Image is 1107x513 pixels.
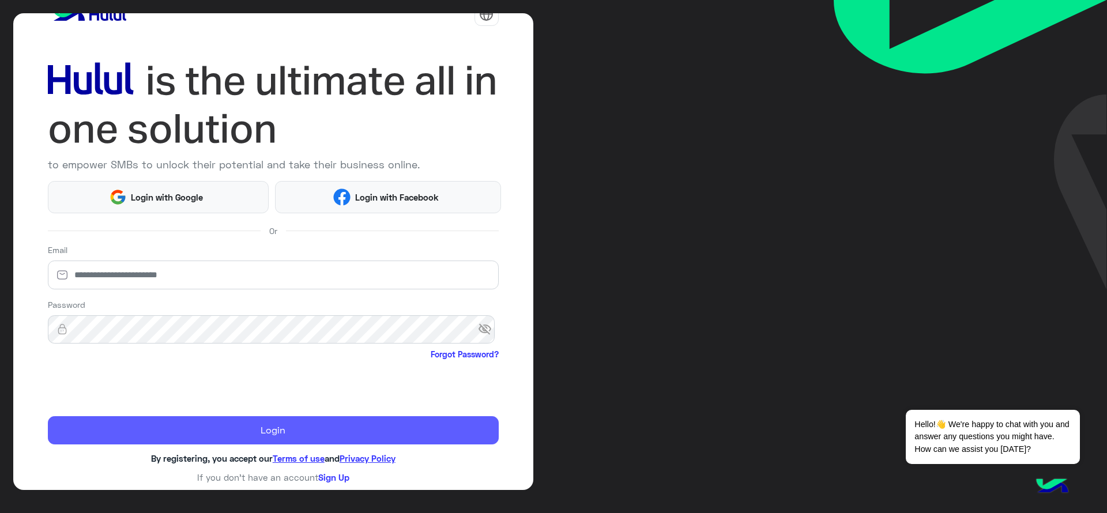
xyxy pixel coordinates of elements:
button: Login [48,416,499,445]
a: Sign Up [318,472,349,482]
img: Facebook [333,188,351,206]
a: Terms of use [273,453,325,463]
span: Or [269,225,277,237]
img: lock [48,323,77,335]
button: Login with Google [48,181,269,213]
img: hululLoginTitle_EN.svg [48,56,499,153]
img: hulul-logo.png [1032,467,1072,507]
span: Login with Google [127,191,208,204]
iframe: reCAPTCHA [48,363,223,408]
label: Password [48,299,85,311]
button: Login with Facebook [275,181,500,213]
span: Hello!👋 We're happy to chat with you and answer any questions you might have. How can we assist y... [906,410,1079,464]
span: visibility_off [478,319,499,340]
img: email [48,269,77,281]
span: Login with Facebook [351,191,443,204]
img: Google [109,188,126,206]
h6: If you don’t have an account [48,472,499,482]
span: and [325,453,340,463]
a: Forgot Password? [431,348,499,360]
p: to empower SMBs to unlock their potential and take their business online. [48,157,499,172]
img: tab [479,7,494,21]
a: Privacy Policy [340,453,396,463]
label: Email [48,244,67,256]
span: By registering, you accept our [151,453,273,463]
img: logo [48,2,131,25]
